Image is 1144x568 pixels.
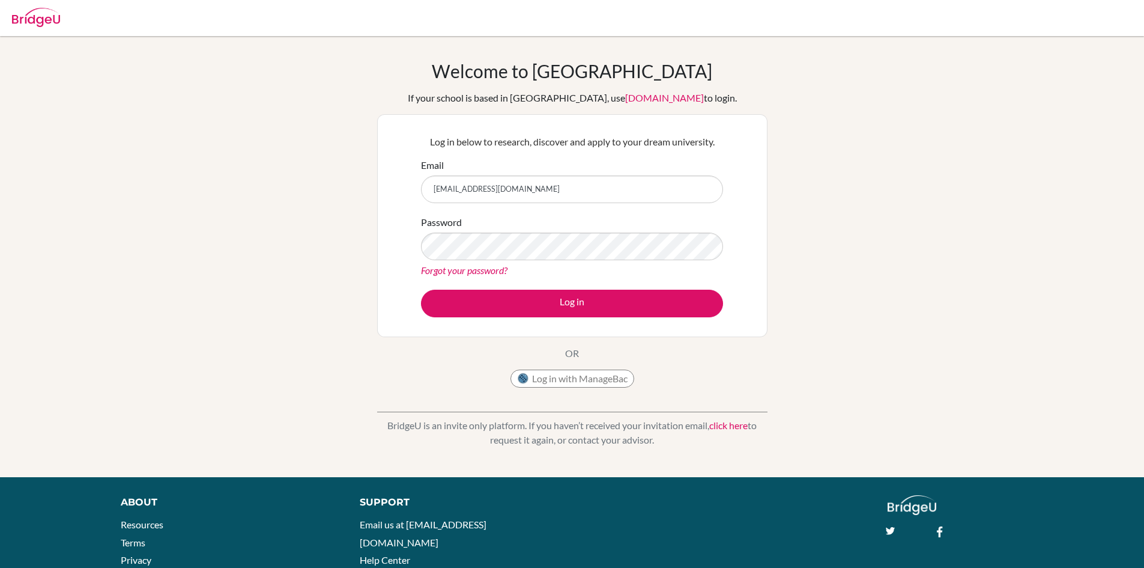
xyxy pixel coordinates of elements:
[360,519,486,548] a: Email us at [EMAIL_ADDRESS][DOMAIN_NAME]
[421,158,444,173] label: Email
[408,91,737,105] div: If your school is based in [GEOGRAPHIC_DATA], use to login.
[421,135,723,149] p: Log in below to research, discover and apply to your dream university.
[625,92,704,103] a: [DOMAIN_NAME]
[421,215,462,230] label: Password
[709,420,748,431] a: click here
[121,537,145,548] a: Terms
[888,495,936,515] img: logo_white@2x-f4f0deed5e89b7ecb1c2cc34c3e3d731f90f0f143d5ea2071677605dd97b5244.png
[360,554,410,566] a: Help Center
[565,346,579,361] p: OR
[12,8,60,27] img: Bridge-U
[377,418,767,447] p: BridgeU is an invite only platform. If you haven’t received your invitation email, to request it ...
[121,519,163,530] a: Resources
[421,264,507,276] a: Forgot your password?
[421,290,723,317] button: Log in
[360,495,558,510] div: Support
[121,554,151,566] a: Privacy
[510,370,634,388] button: Log in with ManageBac
[121,495,333,510] div: About
[432,60,712,82] h1: Welcome to [GEOGRAPHIC_DATA]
